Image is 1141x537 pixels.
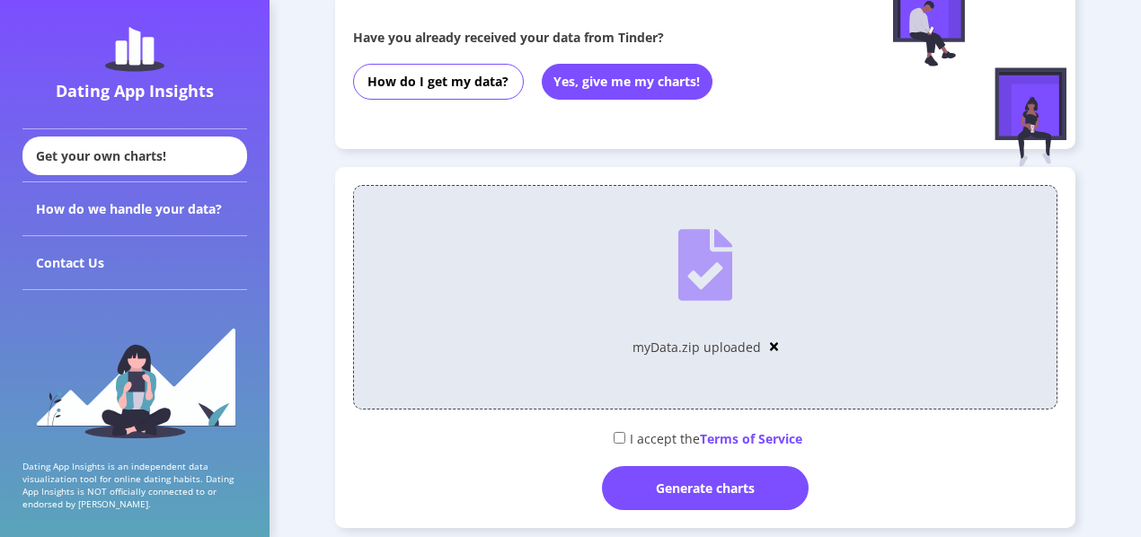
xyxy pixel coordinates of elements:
[700,430,802,447] span: Terms of Service
[995,67,1066,167] img: female-figure-sitting.afd5d174.svg
[353,423,1058,453] div: I accept the
[22,136,247,175] div: Get your own charts!
[34,326,236,438] img: sidebar_girl.91b9467e.svg
[22,182,247,236] div: How do we handle your data?
[27,80,243,101] div: Dating App Insights
[632,339,761,356] div: myData.zip uploaded
[602,466,809,510] div: Generate charts
[22,460,247,510] p: Dating App Insights is an independent data visualization tool for online dating habits. Dating Ap...
[542,64,712,100] button: Yes, give me my charts!
[353,29,846,46] div: Have you already received your data from Tinder?
[105,27,164,72] img: dating-app-insights-logo.5abe6921.svg
[770,340,779,353] img: close-solid.cbe4567e.svg
[22,236,247,290] div: Contact Us
[678,229,731,301] img: file-uploaded.ea247aa8.svg
[353,64,524,100] button: How do I get my data?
